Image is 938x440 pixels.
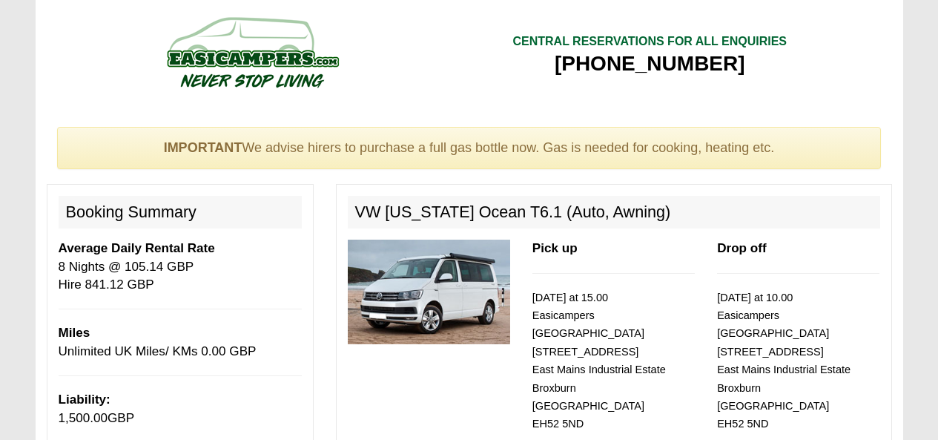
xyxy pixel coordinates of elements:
[59,391,302,427] p: GBP
[512,33,787,50] div: CENTRAL RESERVATIONS FOR ALL ENQUIRIES
[717,241,766,255] b: Drop off
[59,411,108,425] span: 1,500.00
[164,140,242,155] strong: IMPORTANT
[59,196,302,229] h2: Booking Summary
[57,127,882,170] div: We advise hirers to purchase a full gas bottle now. Gas is needed for cooking, heating etc.
[532,292,666,430] small: [DATE] at 15.00 Easicampers [GEOGRAPHIC_DATA] [STREET_ADDRESS] East Mains Industrial Estate Broxb...
[59,240,302,294] p: 8 Nights @ 105.14 GBP Hire 841.12 GBP
[59,326,90,340] b: Miles
[111,11,393,93] img: campers-checkout-logo.png
[348,240,510,344] img: 315.jpg
[59,393,110,407] b: Liability:
[512,50,787,77] div: [PHONE_NUMBER]
[59,241,215,255] b: Average Daily Rental Rate
[59,324,302,361] p: Unlimited UK Miles/ KMs 0.00 GBP
[717,292,851,430] small: [DATE] at 10.00 Easicampers [GEOGRAPHIC_DATA] [STREET_ADDRESS] East Mains Industrial Estate Broxb...
[348,196,880,229] h2: VW [US_STATE] Ocean T6.1 (Auto, Awning)
[532,241,578,255] b: Pick up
